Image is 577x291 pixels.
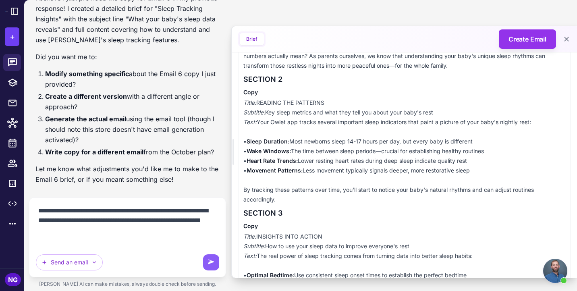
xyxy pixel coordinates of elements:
[509,34,546,44] span: Create Email
[243,99,256,106] em: Title:
[45,148,143,156] strong: Write copy for a different email
[243,98,565,204] p: READING THE PATTERNS Key sleep metrics and what they tell you about your baby's rest Your Owlet a...
[45,147,220,157] li: from the October plan?
[240,33,264,45] button: Brief
[243,243,265,249] em: Subtitle:
[45,69,220,89] li: about the Email 6 copy I just provided?
[45,92,127,100] strong: Create a different version
[243,74,565,85] h3: SECTION 2
[45,91,220,112] li: with a different angle or approach?
[243,222,565,230] h4: Copy
[5,27,19,46] button: +
[243,252,257,259] em: Text:
[247,272,294,279] strong: Optimal Bedtime:
[247,167,303,174] strong: Movement Patterns:
[243,118,257,125] em: Text:
[499,29,556,49] button: Create Email
[35,52,220,62] p: Did you want me to:
[243,109,265,116] em: Subtitle:
[543,259,567,283] div: Open chat
[35,164,220,185] p: Let me know what adjustments you'd like me to make to the Email 6 brief, or if you meant somethin...
[45,70,129,78] strong: Modify something specific
[247,157,298,164] strong: Heart Rate Trends:
[243,88,565,96] h4: Copy
[45,114,220,145] li: using the email tool (though I should note this store doesn't have email generation activated)?
[5,273,21,286] div: NG
[36,254,103,270] button: Send an email
[45,115,126,123] strong: Generate the actual email
[247,138,289,145] strong: Sleep Duration:
[29,277,226,291] div: [PERSON_NAME] AI can make mistakes, always double check before sending.
[243,233,256,240] em: Title:
[247,148,291,154] strong: Wake Windows:
[243,208,565,219] h3: SECTION 3
[10,31,15,43] span: +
